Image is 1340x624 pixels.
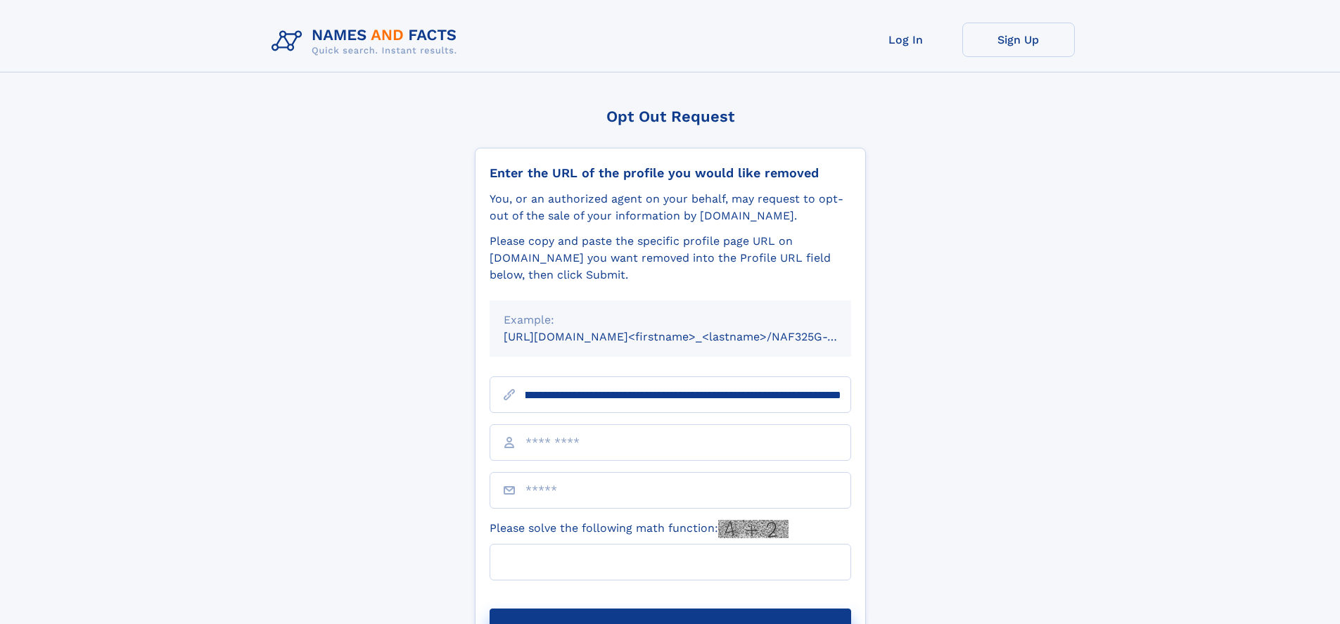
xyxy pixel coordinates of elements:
[490,165,851,181] div: Enter the URL of the profile you would like removed
[490,191,851,224] div: You, or an authorized agent on your behalf, may request to opt-out of the sale of your informatio...
[475,108,866,125] div: Opt Out Request
[850,23,962,57] a: Log In
[490,520,789,538] label: Please solve the following math function:
[490,233,851,284] div: Please copy and paste the specific profile page URL on [DOMAIN_NAME] you want removed into the Pr...
[504,312,837,329] div: Example:
[266,23,468,61] img: Logo Names and Facts
[504,330,878,343] small: [URL][DOMAIN_NAME]<firstname>_<lastname>/NAF325G-xxxxxxxx
[962,23,1075,57] a: Sign Up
